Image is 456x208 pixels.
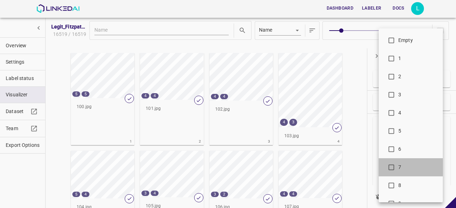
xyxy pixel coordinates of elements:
[398,37,437,44] span: Empty
[398,164,437,171] span: 7
[398,55,437,62] span: 1
[398,200,437,207] span: 9
[398,145,437,153] span: 6
[398,109,437,117] span: 4
[398,127,437,135] span: 5
[398,182,437,189] span: 8
[398,73,437,80] span: 2
[398,91,437,98] span: 3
